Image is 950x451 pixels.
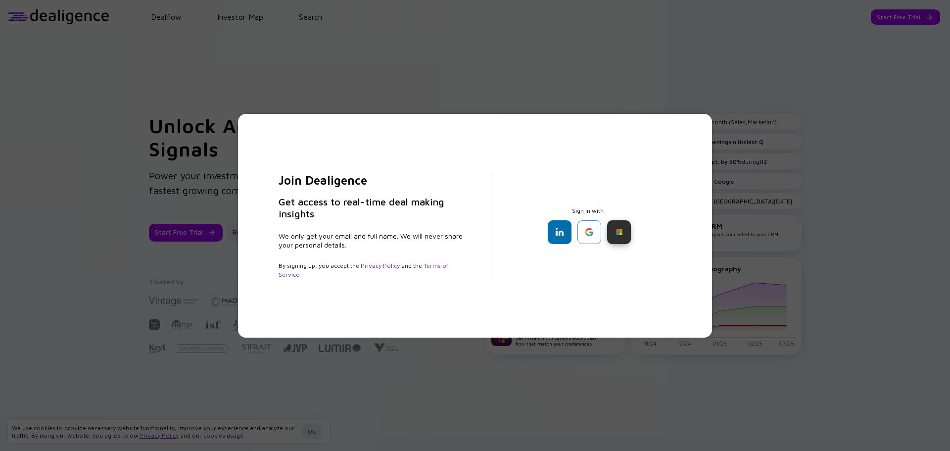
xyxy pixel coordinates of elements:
div: We only get your email and full name. We will never share your personal details. [279,232,467,250]
a: Terms of Service [279,262,448,278]
h3: Get access to real-time deal making insights [279,196,467,220]
a: Privacy Policy [361,262,400,269]
h2: Join Dealigence [279,172,467,188]
div: Sign in with: [515,207,664,244]
div: By signing up, you accept the and the . [279,261,467,279]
